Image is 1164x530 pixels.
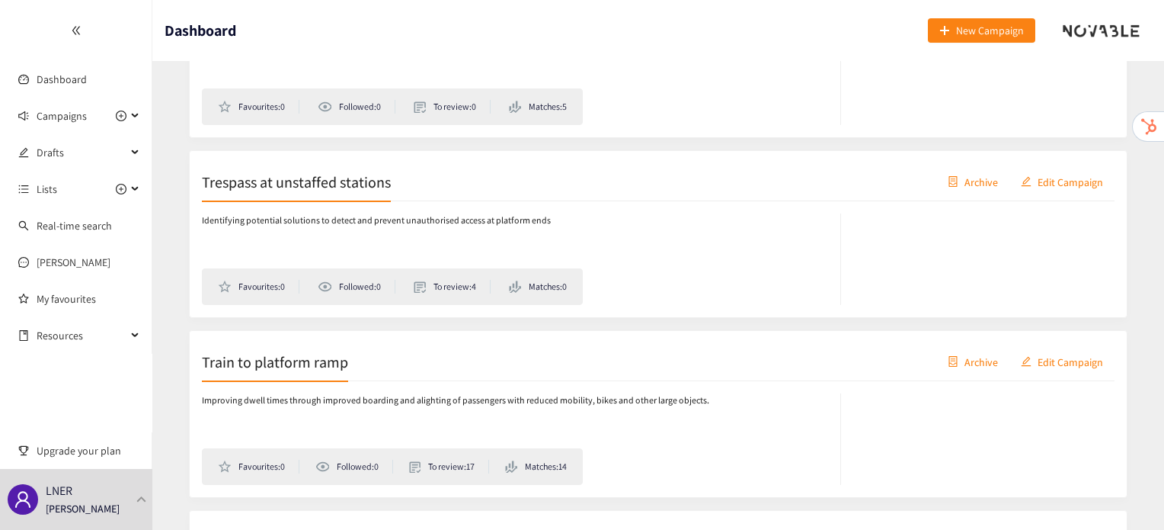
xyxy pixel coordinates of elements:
[1038,173,1103,190] span: Edit Campaign
[37,137,126,168] span: Drafts
[318,280,395,294] li: Followed: 0
[1021,176,1031,188] span: edit
[37,219,112,233] a: Real-time search
[936,169,1009,194] button: containerArchive
[37,72,87,86] a: Dashboard
[18,330,29,341] span: book
[1009,169,1114,194] button: editEdit Campaign
[37,174,57,204] span: Lists
[218,100,299,114] li: Favourites: 0
[37,435,140,466] span: Upgrade your plan
[964,173,998,190] span: Archive
[1088,457,1164,530] iframe: Chat Widget
[414,280,491,294] li: To review: 4
[202,393,709,408] p: Improving dwell times through improved boarding and alighting of passengers with reduced mobility...
[202,171,391,192] h2: Trespass at unstaffed stations
[939,25,950,37] span: plus
[202,351,348,372] h2: Train to platform ramp
[315,460,393,474] li: Followed: 0
[414,100,491,114] li: To review: 0
[46,481,72,500] p: LNER
[409,460,490,474] li: To review: 17
[936,349,1009,374] button: containerArchive
[46,500,120,517] p: [PERSON_NAME]
[189,330,1127,498] a: Train to platform rampcontainerArchiveeditEdit CampaignImproving dwell times through improved boa...
[1038,353,1103,370] span: Edit Campaign
[1009,349,1114,374] button: editEdit Campaign
[928,18,1035,43] button: plusNew Campaign
[318,100,395,114] li: Followed: 0
[189,150,1127,318] a: Trespass at unstaffed stationscontainerArchiveeditEdit CampaignIdentifying potential solutions to...
[202,214,551,228] p: Identifying potential solutions to detect and prevent unauthorised access at platform ends
[18,111,29,121] span: sound
[37,320,126,351] span: Resources
[964,353,998,370] span: Archive
[1021,356,1031,368] span: edit
[14,490,32,509] span: user
[18,147,29,158] span: edit
[505,460,567,474] li: Matches: 14
[116,184,126,194] span: plus-circle
[37,255,110,269] a: [PERSON_NAME]
[116,111,126,121] span: plus-circle
[218,280,299,294] li: Favourites: 0
[948,176,958,188] span: container
[956,22,1024,39] span: New Campaign
[948,356,958,368] span: container
[509,100,567,114] li: Matches: 5
[509,280,567,294] li: Matches: 0
[37,101,87,131] span: Campaigns
[37,284,140,314] a: My favourites
[18,445,29,456] span: trophy
[218,460,299,474] li: Favourites: 0
[71,25,82,36] span: double-left
[18,184,29,194] span: unordered-list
